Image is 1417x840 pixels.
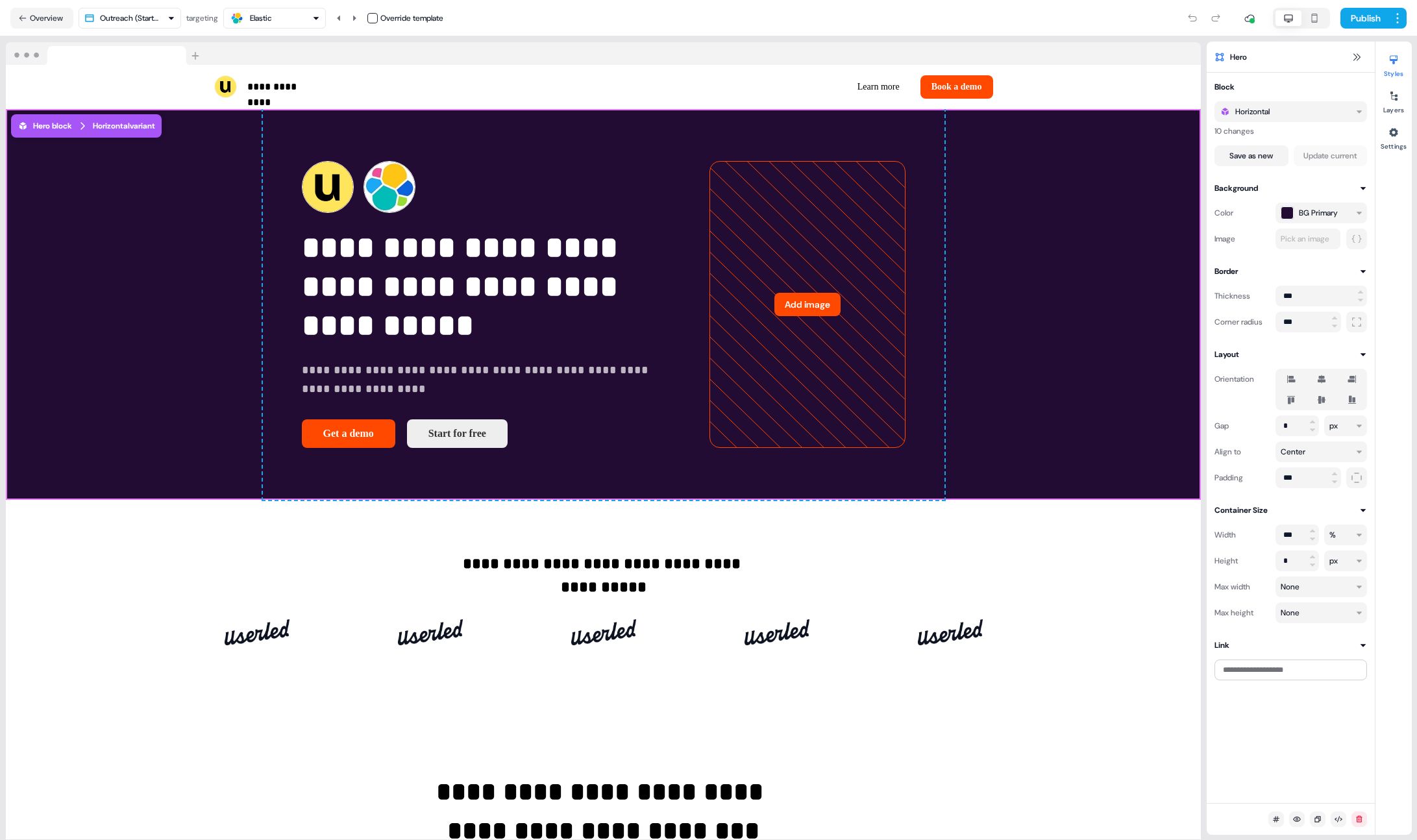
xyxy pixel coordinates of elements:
[250,12,272,25] div: Elastic
[1214,229,1270,249] div: Image
[302,419,673,448] div: Get a demoStart for free
[1214,639,1229,652] div: Link
[380,12,443,25] div: Override template
[571,606,636,658] img: Image
[1214,441,1270,462] div: Align to
[1281,606,1300,619] div: None
[847,75,910,99] button: Learn more
[1340,8,1388,29] button: Publish
[1214,369,1270,389] div: Orientation
[1214,80,1367,93] button: Block
[18,119,72,132] div: Hero block
[1214,504,1268,517] div: Container Size
[1214,348,1239,361] div: Layout
[1375,86,1412,114] button: Layers
[1299,206,1338,219] span: BG Primary
[1214,265,1367,278] button: Border
[1275,203,1367,223] button: BG Primary
[1375,122,1412,151] button: Settings
[709,161,906,449] div: Add image
[745,606,809,658] img: Image
[1214,550,1270,571] div: Height
[398,606,463,658] img: Image
[223,8,326,29] button: Elastic
[93,119,155,132] div: Horizontal variant
[10,8,73,29] button: Overview
[1235,105,1270,118] div: Horizontal
[1214,525,1270,545] div: Width
[1278,232,1332,245] div: Pick an image
[1214,145,1288,166] button: Save as new
[1375,49,1412,78] button: Styles
[1230,51,1247,64] span: Hero
[1214,415,1270,436] div: Gap
[302,419,395,448] button: Get a demo
[225,606,290,658] img: Image
[918,606,983,658] img: Image
[920,75,993,99] button: Book a demo
[1214,286,1270,306] div: Thickness
[1214,504,1367,517] button: Container Size
[1214,312,1270,332] div: Corner radius
[1214,602,1270,623] div: Max height
[1214,125,1367,138] div: 10 changes
[1214,80,1235,93] div: Block
[1214,639,1367,652] button: Link
[1214,182,1258,195] div: Background
[1214,203,1270,223] div: Color
[1214,348,1367,361] button: Layout
[1329,419,1338,432] div: px
[214,596,993,669] div: ImageImageImageImageImage
[1214,101,1367,122] button: Horizontal
[1329,554,1338,567] div: px
[186,12,218,25] div: targeting
[1281,580,1300,593] div: None
[1329,528,1336,541] div: %
[1281,445,1305,458] div: Center
[609,75,993,99] div: Learn moreBook a demo
[1275,229,1340,249] button: Pick an image
[1214,576,1270,597] div: Max width
[1214,467,1270,488] div: Padding
[1214,265,1238,278] div: Border
[6,42,205,66] img: Browser topbar
[100,12,162,25] div: Outreach (Starter)
[774,293,841,316] button: Add image
[1214,182,1367,195] button: Background
[407,419,508,448] button: Start for free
